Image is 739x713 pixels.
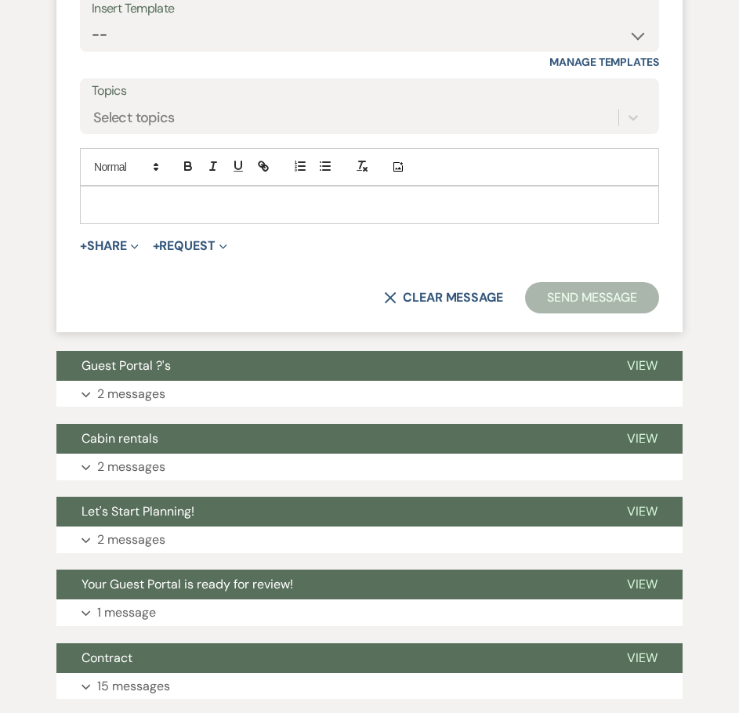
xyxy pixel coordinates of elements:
a: Manage Templates [549,55,659,69]
label: Topics [92,80,647,103]
div: Select topics [93,107,175,128]
button: View [602,643,683,673]
button: Your Guest Portal is ready for review! [56,570,602,599]
span: Cabin rentals [82,430,158,447]
p: 2 messages [97,530,165,550]
button: 2 messages [56,454,683,480]
span: View [627,650,657,666]
span: View [627,503,657,519]
p: 2 messages [97,457,165,477]
button: Send Message [525,282,659,313]
span: Guest Portal ?'s [82,357,171,374]
span: View [627,357,657,374]
button: Contract [56,643,602,673]
span: + [153,240,160,252]
button: 15 messages [56,673,683,700]
p: 15 messages [97,676,170,697]
button: View [602,351,683,381]
button: Cabin rentals [56,424,602,454]
button: View [602,424,683,454]
button: 2 messages [56,381,683,407]
button: Clear message [384,291,503,304]
button: View [602,570,683,599]
button: View [602,497,683,527]
button: Request [153,240,227,252]
span: Your Guest Portal is ready for review! [82,576,293,592]
button: Guest Portal ?'s [56,351,602,381]
p: 2 messages [97,384,165,404]
button: 1 message [56,599,683,626]
span: Contract [82,650,132,666]
button: 2 messages [56,527,683,553]
span: View [627,430,657,447]
p: 1 message [97,603,156,623]
span: Let's Start Planning! [82,503,194,519]
span: View [627,576,657,592]
button: Share [80,240,139,252]
button: Let's Start Planning! [56,497,602,527]
span: + [80,240,87,252]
